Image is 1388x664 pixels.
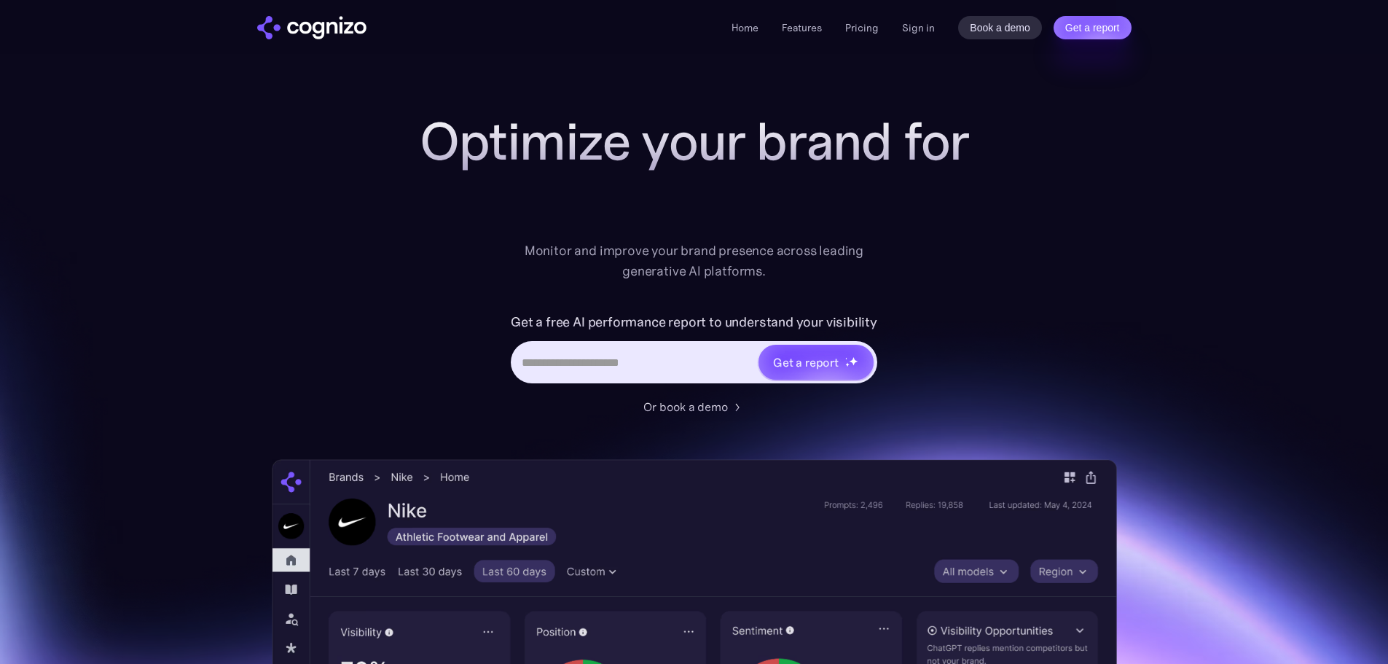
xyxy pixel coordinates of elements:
a: home [257,16,366,39]
a: Home [732,21,758,34]
img: star [845,362,850,367]
a: Sign in [902,19,935,36]
img: cognizo logo [257,16,366,39]
a: Get a report [1054,16,1132,39]
a: Features [782,21,822,34]
a: Book a demo [958,16,1042,39]
img: star [845,357,847,359]
img: star [849,356,858,366]
h1: Optimize your brand for [403,112,986,171]
a: Pricing [845,21,879,34]
div: Get a report [773,354,839,371]
a: Get a reportstarstarstar [757,343,875,381]
div: Or book a demo [643,398,728,415]
div: Monitor and improve your brand presence across leading generative AI platforms. [515,241,874,281]
label: Get a free AI performance report to understand your visibility [511,310,877,334]
form: Hero URL Input Form [511,310,877,391]
a: Or book a demo [643,398,745,415]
